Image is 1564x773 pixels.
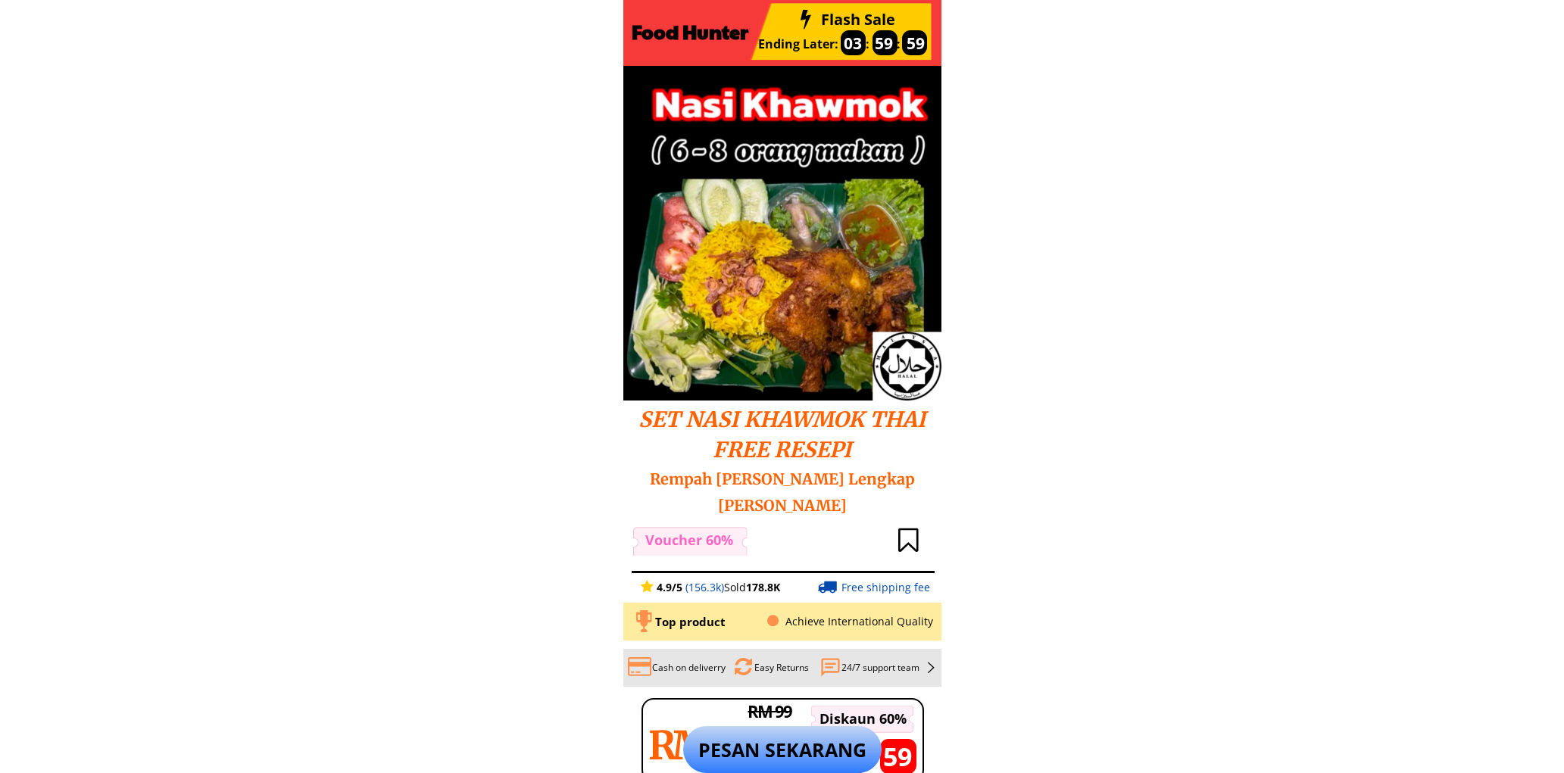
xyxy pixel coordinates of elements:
h3: Voucher 60% [641,529,738,551]
div: Easy Returns [754,660,812,675]
h3: Flash Sale [819,8,898,32]
h3: 4.9/5 178.8K [657,579,810,596]
h3: Food Hunter [632,17,749,47]
div: Free shipping fee [841,579,944,596]
h3: Ending Later: : : [758,35,932,55]
span: Sold [685,580,746,594]
span: SET NASI KHAWMOK THAI FREE RESEPI [638,406,926,463]
h3: Diskaun 60% [818,708,908,730]
h3: RM 99 [744,698,795,725]
span: (156.3k) [685,580,724,594]
div: 24/7 support team [841,660,925,675]
div: Cash on deliverry [652,660,726,675]
div: Achieve International Quality [785,613,935,630]
p: PESAN SEKARANG [683,726,882,773]
span: Rempah [PERSON_NAME] Lengkap [PERSON_NAME] [650,469,915,515]
h3: Top product [654,612,727,631]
